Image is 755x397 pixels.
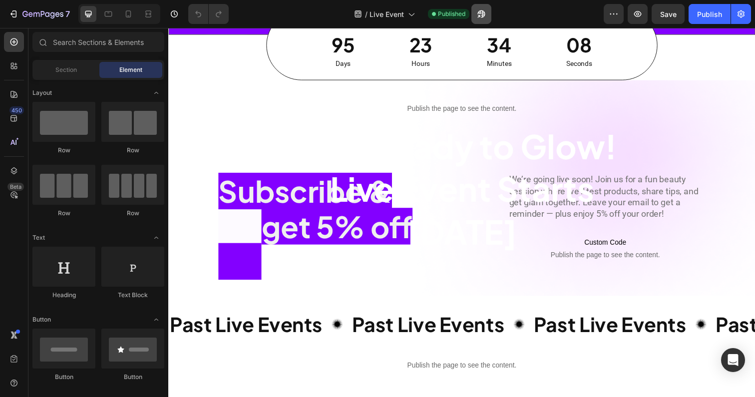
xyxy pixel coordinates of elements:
div: 34 [326,5,351,30]
p: Past Live Events [559,285,715,321]
span: / [365,9,368,19]
span: Layout [32,88,52,97]
div: Row [101,209,164,218]
p: Minutes [326,30,351,43]
div: Button [32,373,95,382]
p: 7 [65,8,70,20]
span: Toggle open [148,85,164,101]
p: Past Live Events [1,285,157,321]
p: Hours [246,30,270,43]
div: Text Block [101,291,164,300]
button: Save [652,4,685,24]
div: Publish [697,9,722,19]
div: Undo/Redo [188,4,229,24]
strong: Live Event Starts [165,143,434,185]
p: Past Live Events [373,285,529,321]
span: Toggle open [148,312,164,328]
span: Button [32,315,51,324]
div: Row [32,209,95,218]
div: Row [101,146,164,155]
div: 450 [9,106,24,114]
strong: [DATE] [244,186,356,229]
span: Element [119,65,142,74]
div: 08 [406,5,433,30]
div: Button [101,373,164,382]
span: Toggle open [148,230,164,246]
div: Open Intercom Messenger [721,348,745,372]
span: Save [660,10,677,18]
span: Text [32,233,45,242]
span: Publish the page to see the content. [343,227,549,237]
span: Section [55,65,77,74]
span: Live Event [370,9,404,19]
input: Search Sections & Elements [32,32,164,52]
div: Beta [7,183,24,191]
div: Row [32,146,95,155]
div: Heading [32,291,95,300]
span: Published [438,9,465,18]
strong: Get Ready to Glow! [141,99,458,142]
iframe: Design area [168,28,755,397]
p: Seconds [406,30,433,43]
button: Publish [689,4,731,24]
button: 7 [4,4,74,24]
p: Past Live Events [187,285,343,321]
p: Publish the page to see the content. [50,77,549,88]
